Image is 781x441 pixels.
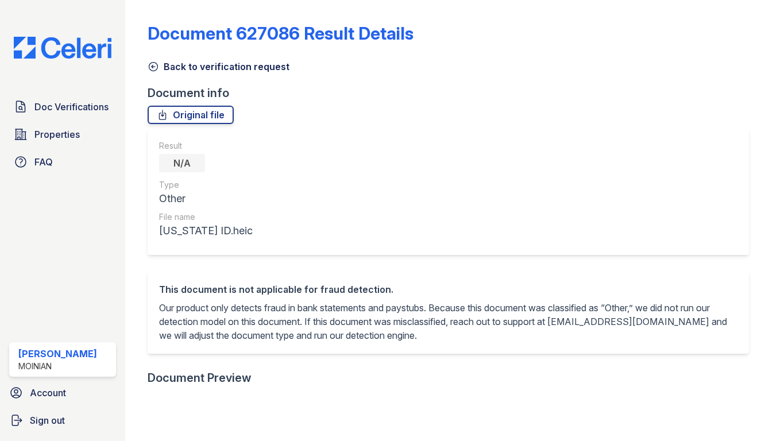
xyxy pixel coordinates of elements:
[5,381,121,404] a: Account
[34,155,53,169] span: FAQ
[34,127,80,141] span: Properties
[159,223,253,239] div: [US_STATE] ID.heic
[159,179,253,191] div: Type
[159,283,737,296] div: This document is not applicable for fraud detection.
[9,150,116,173] a: FAQ
[148,106,234,124] a: Original file
[9,123,116,146] a: Properties
[30,386,66,400] span: Account
[30,413,65,427] span: Sign out
[159,301,737,342] p: Our product only detects fraud in bank statements and paystubs. Because this document was classif...
[159,191,253,207] div: Other
[148,85,758,101] div: Document info
[18,347,97,361] div: [PERSON_NAME]
[159,154,205,172] div: N/A
[18,361,97,372] div: Moinian
[148,370,252,386] div: Document Preview
[148,60,289,73] a: Back to verification request
[159,211,253,223] div: File name
[5,37,121,59] img: CE_Logo_Blue-a8612792a0a2168367f1c8372b55b34899dd931a85d93a1a3d3e32e68fde9ad4.png
[9,95,116,118] a: Doc Verifications
[34,100,109,114] span: Doc Verifications
[5,409,121,432] a: Sign out
[148,23,413,44] a: Document 627086 Result Details
[159,140,253,152] div: Result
